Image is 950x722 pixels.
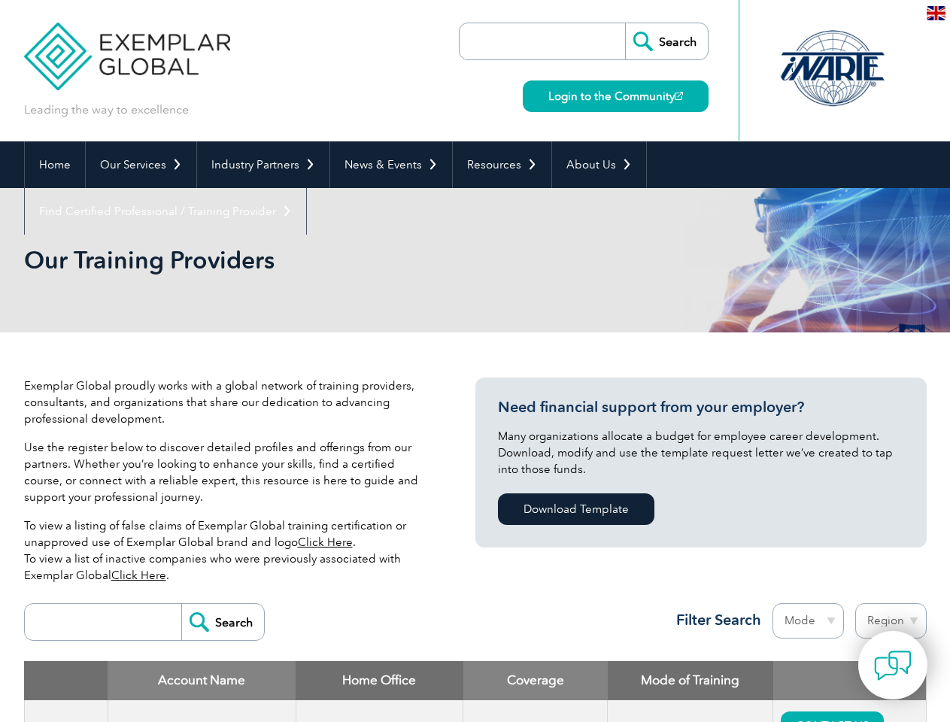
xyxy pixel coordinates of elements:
[927,6,945,20] img: en
[874,647,912,684] img: contact-chat.png
[24,439,430,505] p: Use the register below to discover detailed profiles and offerings from our partners. Whether you...
[453,141,551,188] a: Resources
[298,535,353,549] a: Click Here
[181,604,264,640] input: Search
[498,398,904,417] h3: Need financial support from your employer?
[197,141,329,188] a: Industry Partners
[498,493,654,525] a: Download Template
[330,141,452,188] a: News & Events
[86,141,196,188] a: Our Services
[24,378,430,427] p: Exemplar Global proudly works with a global network of training providers, consultants, and organ...
[523,80,709,112] a: Login to the Community
[296,661,463,700] th: Home Office: activate to sort column ascending
[463,661,608,700] th: Coverage: activate to sort column ascending
[108,661,296,700] th: Account Name: activate to sort column descending
[24,102,189,118] p: Leading the way to excellence
[111,569,166,582] a: Click Here
[667,611,761,629] h3: Filter Search
[24,248,656,272] h2: Our Training Providers
[773,661,926,700] th: : activate to sort column ascending
[552,141,646,188] a: About Us
[24,517,430,584] p: To view a listing of false claims of Exemplar Global training certification or unapproved use of ...
[675,92,683,100] img: open_square.png
[625,23,708,59] input: Search
[498,428,904,478] p: Many organizations allocate a budget for employee career development. Download, modify and use th...
[25,141,85,188] a: Home
[608,661,773,700] th: Mode of Training: activate to sort column ascending
[25,188,306,235] a: Find Certified Professional / Training Provider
